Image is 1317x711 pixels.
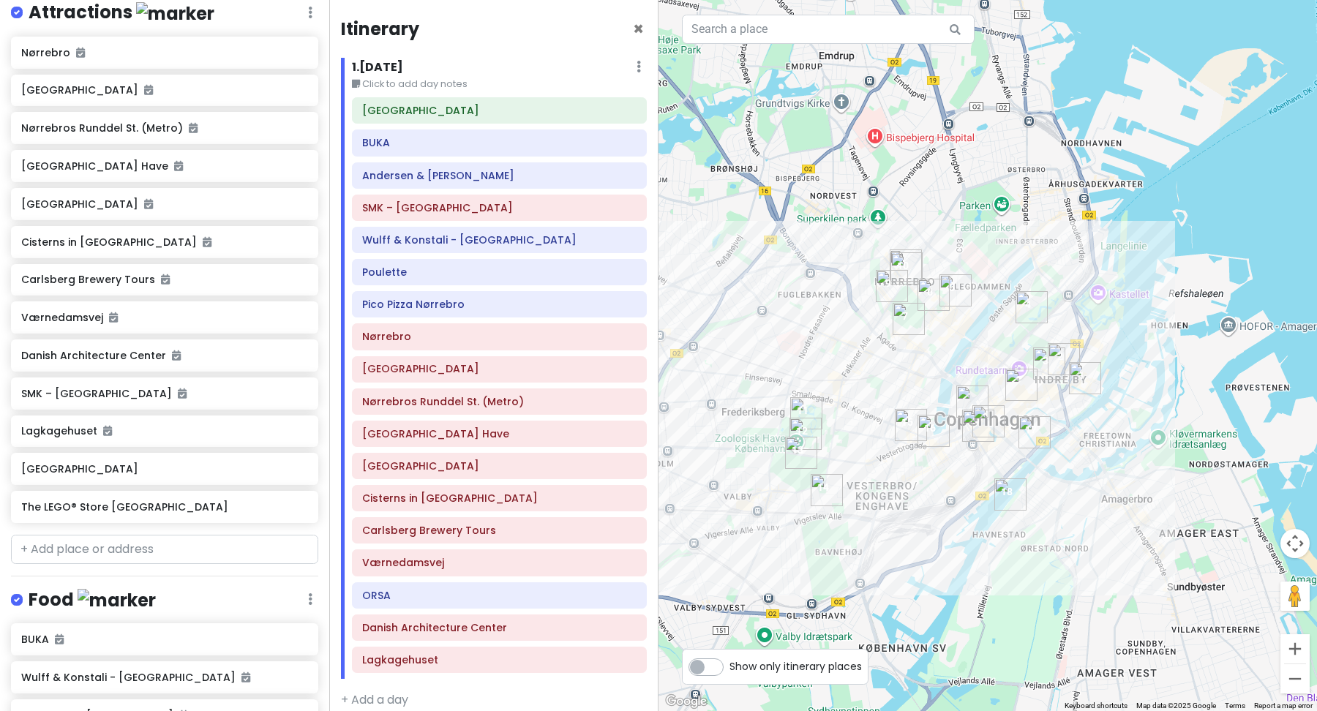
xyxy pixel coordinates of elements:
[178,388,187,399] i: Added to itinerary
[1225,701,1245,710] a: Terms (opens in new tab)
[172,350,181,361] i: Added to itinerary
[362,459,637,473] h6: Frederiksberg Slot
[136,2,214,25] img: marker
[21,159,307,173] h6: [GEOGRAPHIC_DATA] Have
[352,60,403,75] h6: 1 . [DATE]
[21,633,307,646] h6: BUKA
[241,672,250,682] i: Added to itinerary
[811,474,843,506] div: Carlsberg Brewery Tours
[918,415,950,447] div: ORSA
[876,270,908,302] div: Jægersborggade
[29,588,156,612] h4: Food
[341,18,419,40] h4: Itinerary
[972,405,1005,437] div: Tivoli Gardens
[29,1,214,25] h4: Attractions
[78,589,156,612] img: marker
[21,500,307,513] h6: The LEGO® Store [GEOGRAPHIC_DATA]
[362,589,637,602] h6: ORSA
[189,123,198,133] i: Added to itinerary
[1018,416,1051,448] div: Danish Architecture Center
[362,621,637,634] h6: Danish Architecture Center
[1280,664,1310,693] button: Zoom out
[662,692,710,711] img: Google
[1069,362,1101,394] div: Hotel Bethel
[362,653,637,666] h6: Lagkagehuset
[144,199,153,209] i: Added to itinerary
[21,273,307,286] h6: Carlsberg Brewery Tours
[785,437,817,469] div: Cisterns in Søndermarken
[682,15,975,44] input: Search a place
[352,77,647,91] small: Click to add day notes
[890,252,923,285] div: Nørrebros Runddel St. (Metro)
[633,20,644,38] button: Close
[895,409,927,441] div: Værnedamsvej
[362,330,637,343] h6: Nørrebro
[109,312,118,323] i: Added to itinerary
[362,233,637,247] h6: Wulff & Konstali - Nørrebro
[1016,291,1048,323] div: SMK – Statens Museum for Kunst
[362,556,637,569] h6: Værnedamsvej
[362,169,637,182] h6: Andersen & Maillard
[21,83,307,97] h6: [GEOGRAPHIC_DATA]
[341,691,408,708] a: + Add a day
[662,692,710,711] a: Open this area in Google Maps (opens a new window)
[994,478,1027,511] div: Lagkagehuset
[1280,529,1310,558] button: Map camera controls
[362,266,637,279] h6: Poulette
[21,121,307,135] h6: Nørrebros Runddel St. (Metro)
[76,48,85,58] i: Added to itinerary
[21,424,307,437] h6: Lagkagehuset
[362,524,637,537] h6: Carlsberg Brewery Tours
[21,349,307,362] h6: Danish Architecture Center
[55,634,64,644] i: Added to itinerary
[890,249,922,282] div: Nørrebro
[21,462,307,475] h6: [GEOGRAPHIC_DATA]
[789,418,822,450] div: Frederiksberg Slot
[1136,701,1216,710] span: Map data ©2025 Google
[21,46,307,59] h6: Nørrebro
[21,387,307,400] h6: SMK – [GEOGRAPHIC_DATA]
[1280,582,1310,611] button: Drag Pegman onto the map to open Street View
[939,274,972,306] div: Wulff & Konstali - Nørrebro
[893,303,925,335] div: Pico Pizza Nørrebro
[174,161,183,171] i: Added to itinerary
[1254,701,1313,710] a: Report a map error
[11,535,318,564] input: + Add place or address
[103,426,112,436] i: Added to itinerary
[21,236,307,249] h6: Cisterns in [GEOGRAPHIC_DATA]
[790,397,822,429] div: Frederiksberg Have
[1065,701,1127,711] button: Keyboard shortcuts
[633,17,644,41] span: Close itinerary
[362,201,637,214] h6: SMK – Statens Museum for Kunst
[1005,369,1038,401] div: The LEGO® Store Copenhagen
[918,279,950,311] div: Poulette
[362,427,637,440] h6: Frederiksberg Have
[362,136,637,149] h6: BUKA
[729,658,862,674] span: Show only itinerary places
[362,362,637,375] h6: Jægersborggade
[1033,347,1065,380] div: Andersen & Maillard
[203,237,211,247] i: Added to itinerary
[362,492,637,505] h6: Cisterns in Søndermarken
[161,274,170,285] i: Added to itinerary
[362,395,637,408] h6: Nørrebros Runddel St. (Metro)
[1280,634,1310,663] button: Zoom in
[21,197,307,211] h6: [GEOGRAPHIC_DATA]
[362,298,637,311] h6: Pico Pizza Nørrebro
[956,385,988,418] div: Palazzo Diner
[962,410,994,442] div: John’s Hotdog Deli
[144,85,153,95] i: Added to itinerary
[21,311,307,324] h6: Værnedamsvej
[1048,343,1080,375] div: BUKA
[21,671,307,684] h6: Wulff & Konstali - [GEOGRAPHIC_DATA]
[362,104,637,117] h6: Hotel Bethel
